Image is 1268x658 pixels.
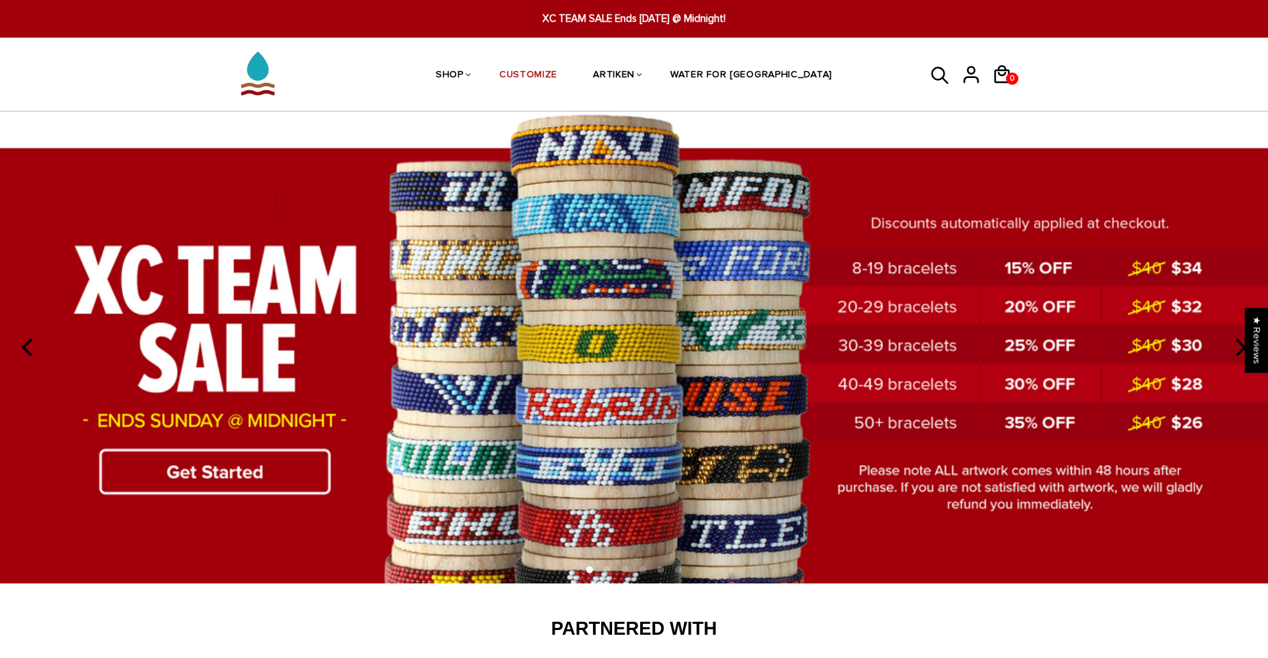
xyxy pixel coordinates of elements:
span: XC TEAM SALE Ends [DATE] @ Midnight! [388,11,880,27]
button: previous [14,332,44,363]
button: next [1224,332,1254,363]
a: 0 [992,89,1022,91]
a: WATER FOR [GEOGRAPHIC_DATA] [670,40,832,112]
a: CUSTOMIZE [499,40,557,112]
a: ARTIKEN [593,40,635,112]
h2: Partnered With [207,618,1061,641]
a: SHOP [436,40,464,112]
span: 0 [1007,69,1018,88]
div: Click to open Judge.me floating reviews tab [1245,308,1268,373]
